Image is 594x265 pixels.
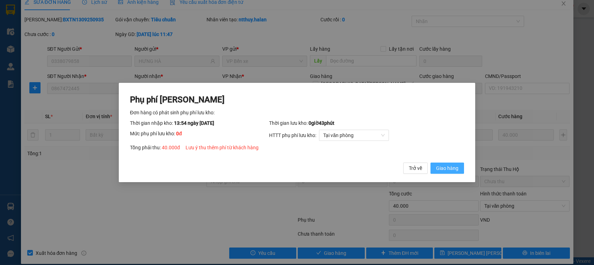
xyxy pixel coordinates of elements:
[176,131,182,136] span: 0 đ
[130,119,269,127] div: Thời gian nhập kho:
[130,109,464,116] div: Đơn hàng có phát sinh phụ phí lưu kho:
[162,145,180,150] span: 40.000 đ
[436,164,458,172] span: Giao hàng
[403,163,428,174] button: Trở về
[269,119,464,127] div: Thời gian lưu kho:
[186,145,259,150] span: Lưu ý thu thêm phí từ khách hàng
[130,95,225,105] span: Phụ phí [PERSON_NAME]
[430,163,464,174] button: Giao hàng
[130,144,464,151] div: Tổng phải thu:
[323,130,385,141] span: Tại văn phòng
[130,130,269,141] div: Mức phụ phí lưu kho:
[409,164,422,172] span: Trở về
[309,120,334,126] span: 0 giờ 43 phút
[269,130,464,141] div: HTTT phụ phí lưu kho:
[174,120,214,126] span: 13:54 ngày [DATE]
